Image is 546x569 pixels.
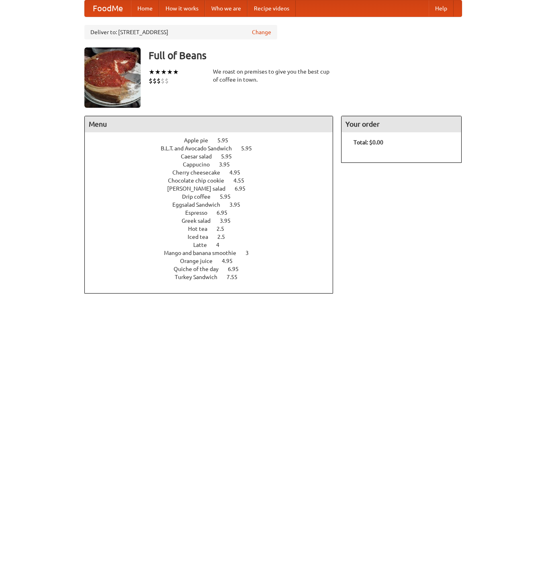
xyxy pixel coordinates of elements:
li: $ [157,76,161,85]
a: Turkey Sandwich 7.55 [175,274,252,280]
span: Latte [193,242,215,248]
a: Cherry cheesecake 4.95 [172,169,255,176]
span: Cappucino [183,161,218,168]
div: Deliver to: [STREET_ADDRESS] [84,25,277,39]
a: Change [252,28,271,36]
a: Caesar salad 5.95 [181,153,247,160]
a: Latte 4 [193,242,234,248]
li: ★ [173,68,179,76]
span: [PERSON_NAME] salad [167,185,233,192]
a: Greek salad 3.95 [182,218,245,224]
span: Cherry cheesecake [172,169,228,176]
a: B.L.T. and Avocado Sandwich 5.95 [161,145,267,152]
span: 6.95 [228,266,247,272]
b: Total: $0.00 [354,139,383,146]
span: Orange juice [180,258,221,264]
h4: Menu [85,116,333,132]
a: Cappucino 3.95 [183,161,245,168]
a: Iced tea 2.5 [188,234,240,240]
span: Turkey Sandwich [175,274,225,280]
li: $ [149,76,153,85]
span: 2.5 [217,234,233,240]
a: Help [429,0,454,16]
a: [PERSON_NAME] salad 6.95 [167,185,260,192]
span: 2.5 [217,226,232,232]
span: Greek salad [182,218,219,224]
span: 4.95 [229,169,248,176]
a: FoodMe [85,0,131,16]
span: 5.95 [221,153,240,160]
a: Home [131,0,159,16]
li: ★ [149,68,155,76]
h3: Full of Beans [149,47,462,64]
span: 5.95 [241,145,260,152]
a: Hot tea 2.5 [188,226,239,232]
span: 6.95 [217,210,235,216]
a: Recipe videos [247,0,296,16]
a: Orange juice 4.95 [180,258,247,264]
img: angular.jpg [84,47,141,108]
span: 7.55 [227,274,245,280]
span: Hot tea [188,226,215,232]
span: 3 [245,250,257,256]
a: How it works [159,0,205,16]
span: Caesar salad [181,153,220,160]
span: Eggsalad Sandwich [172,201,228,208]
span: 4.95 [222,258,241,264]
span: B.L.T. and Avocado Sandwich [161,145,240,152]
span: Espresso [185,210,215,216]
span: 5.95 [217,137,236,144]
span: 4.55 [233,177,252,184]
span: 4 [216,242,227,248]
a: Espresso 6.95 [185,210,242,216]
span: Apple pie [184,137,216,144]
a: Quiche of the day 6.95 [174,266,254,272]
span: Quiche of the day [174,266,227,272]
a: Chocolate chip cookie 4.55 [168,177,259,184]
li: $ [161,76,165,85]
span: 3.95 [219,161,238,168]
a: Who we are [205,0,247,16]
a: Eggsalad Sandwich 3.95 [172,201,255,208]
span: Chocolate chip cookie [168,177,232,184]
a: Mango and banana smoothie 3 [164,250,264,256]
span: 5.95 [220,193,239,200]
a: Apple pie 5.95 [184,137,243,144]
span: 6.95 [235,185,254,192]
a: Drip coffee 5.95 [182,193,245,200]
li: $ [153,76,157,85]
li: $ [165,76,169,85]
li: ★ [167,68,173,76]
span: Iced tea [188,234,216,240]
li: ★ [155,68,161,76]
div: We roast on premises to give you the best cup of coffee in town. [213,68,333,84]
li: ★ [161,68,167,76]
span: Drip coffee [182,193,219,200]
span: 3.95 [229,201,248,208]
h4: Your order [342,116,461,132]
span: 3.95 [220,218,239,224]
span: Mango and banana smoothie [164,250,244,256]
